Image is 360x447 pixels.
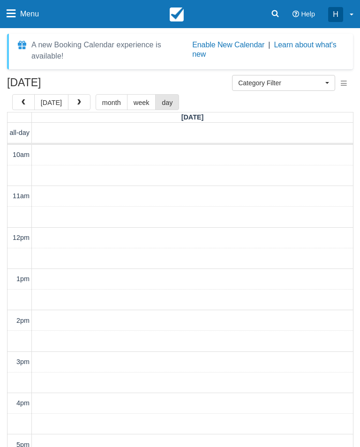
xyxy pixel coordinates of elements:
[16,399,30,407] span: 4pm
[16,317,30,324] span: 2pm
[34,94,68,110] button: [DATE]
[268,41,270,49] span: |
[155,94,179,110] button: day
[238,78,323,88] span: Category Filter
[301,10,315,18] span: Help
[96,94,127,110] button: month
[16,275,30,283] span: 1pm
[181,113,204,121] span: [DATE]
[192,41,337,58] a: Learn about what's new
[13,192,30,200] span: 11am
[13,234,30,241] span: 12pm
[31,39,188,62] div: A new Booking Calendar experience is available!
[170,7,184,22] img: checkfront-main-nav-mini-logo.png
[127,94,156,110] button: week
[7,77,126,94] h2: [DATE]
[192,40,264,50] button: Enable New Calendar
[13,151,30,158] span: 10am
[16,358,30,365] span: 3pm
[328,7,343,22] div: H
[10,129,30,136] span: all-day
[292,11,299,17] i: Help
[232,75,335,91] button: Category Filter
